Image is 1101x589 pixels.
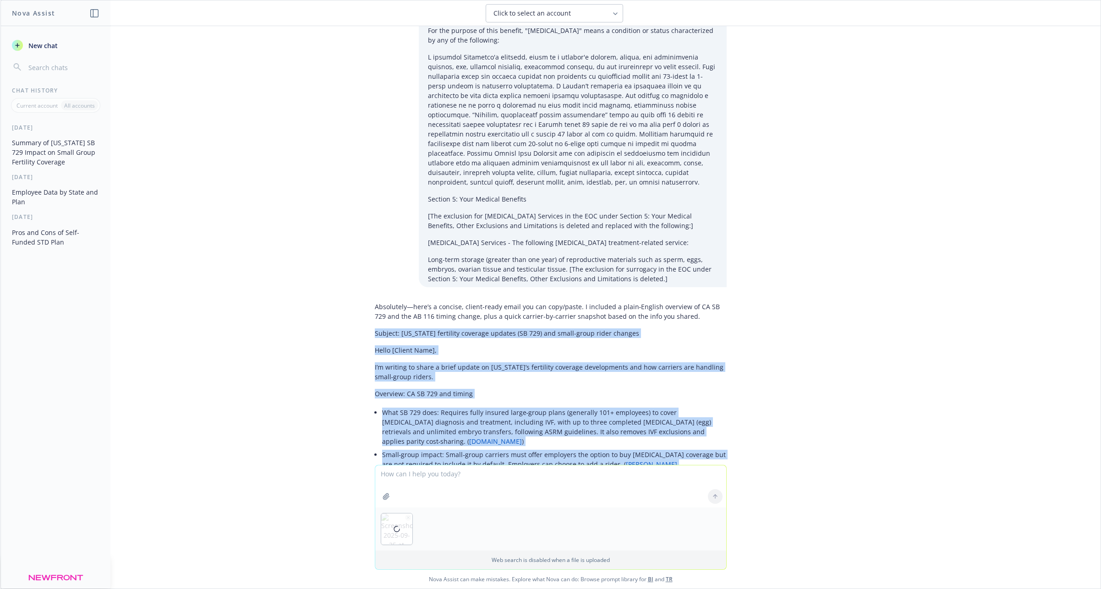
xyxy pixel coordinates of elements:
p: I’m writing to share a brief update on [US_STATE]’s fertility coverage developments and how carri... [375,362,727,382]
button: Employee Data by State and Plan [8,185,103,209]
span: Click to select an account [493,9,571,18]
div: [DATE] [1,173,110,181]
p: [MEDICAL_DATA] Services - The following [MEDICAL_DATA] treatment-related service: [428,238,718,247]
button: Summary of [US_STATE] SB 729 Impact on Small Group Fertility Coverage [8,135,103,169]
p: Hello [Client Name], [375,345,727,355]
p: [The exclusion for [MEDICAL_DATA] Services in the EOC under Section 5: Your Medical Benefits, Oth... [428,211,718,230]
p: Long-term storage (greater than one year) of reproductive materials such as sperm, eggs, embryos,... [428,255,718,284]
div: Chat History [1,87,110,94]
p: Web search is disabled when a file is uploaded [381,556,721,564]
h1: Nova Assist [12,8,55,18]
li: What SB 729 does: Requires fully insured large‑group plans (generally 101+ employees) to cover [M... [382,406,727,448]
a: [DOMAIN_NAME] [469,437,522,446]
span: New chat [27,41,58,50]
p: Absolutely—here’s a concise, client-ready email you can copy/paste. I included a plain‑English ov... [375,302,727,321]
span: Nova Assist can make mistakes. Explore what Nova can do: Browse prompt library for and [4,570,1097,589]
button: Pros and Cons of Self-Funded STD Plan [8,225,103,250]
p: Overview: CA SB 729 and timing [375,389,727,398]
p: Section 5: Your Medical Benefits [428,194,718,204]
a: TR [666,575,673,583]
p: Subject: [US_STATE] fertility coverage updates (SB 729) and small-group rider changes [375,328,727,338]
p: All accounts [64,102,95,109]
li: Small‑group impact: Small‑group carriers must offer employers the option to buy [MEDICAL_DATA] co... [382,448,727,480]
input: Search chats [27,61,99,74]
p: Current account [16,102,58,109]
p: For the purpose of this benefit, "[MEDICAL_DATA]" means a condition or status characterized by an... [428,26,718,45]
button: New chat [8,37,103,54]
div: [DATE] [1,213,110,221]
div: [DATE] [1,124,110,131]
a: BI [648,575,653,583]
button: Click to select an account [486,4,623,22]
p: L ipsumdol Sitametco'a elitsedd, eiusm te i utlabor'e dolorem, aliqua, eni adminimvenia quisnos, ... [428,52,718,187]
